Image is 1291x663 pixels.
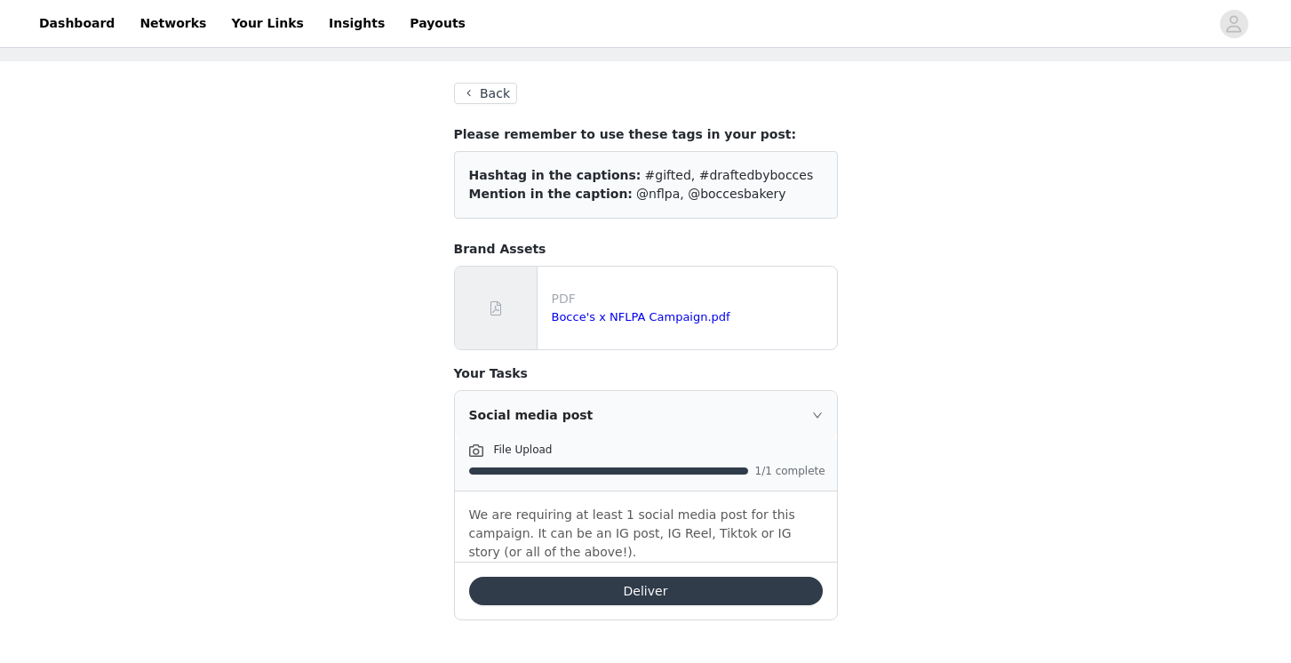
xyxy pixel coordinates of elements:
[455,391,837,439] div: icon: rightSocial media post
[454,364,838,383] h4: Your Tasks
[454,83,518,104] button: Back
[469,506,823,562] p: We are requiring at least 1 social media post for this campaign. It can be an IG post, IG Reel, T...
[1225,10,1242,38] div: avatar
[399,4,476,44] a: Payouts
[552,290,830,308] p: PDF
[220,4,315,44] a: Your Links
[454,125,838,144] h4: Please remember to use these tags in your post:
[636,187,786,201] span: @nflpa, @boccesbakery
[469,187,633,201] span: Mention in the caption:
[755,466,826,476] span: 1/1 complete
[552,310,730,324] a: Bocce's x NFLPA Campaign.pdf
[318,4,395,44] a: Insights
[812,410,823,420] i: icon: right
[129,4,217,44] a: Networks
[28,4,125,44] a: Dashboard
[645,168,814,182] span: #gifted, #draftedbybocces
[469,168,642,182] span: Hashtag in the captions:
[494,443,553,456] span: File Upload
[469,577,823,605] button: Deliver
[454,240,838,259] h4: Brand Assets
